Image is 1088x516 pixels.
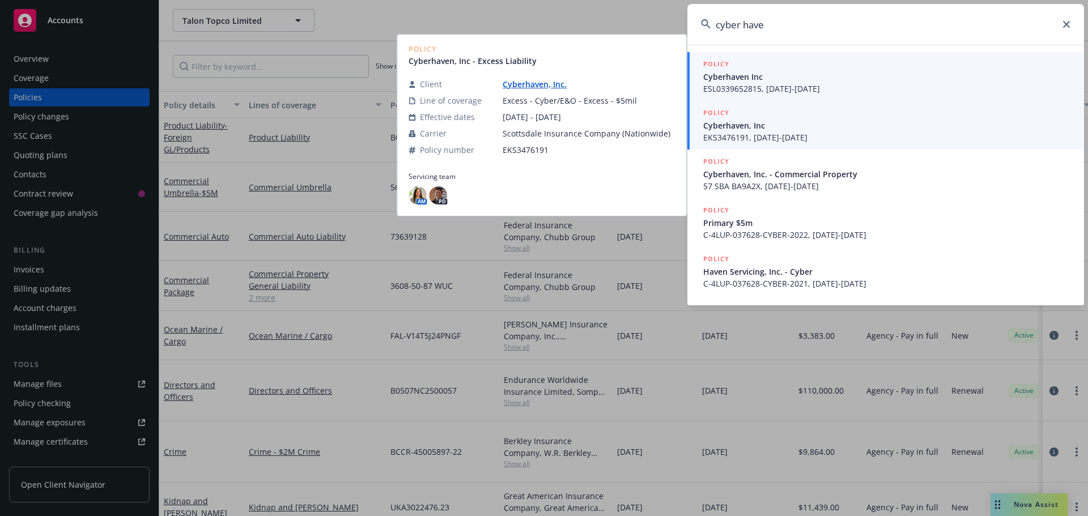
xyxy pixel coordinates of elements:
span: ESL0339652815, [DATE]-[DATE] [703,83,1070,95]
a: POLICYCyberhaven, Inc. - Commercial Property57 SBA BA9A2X, [DATE]-[DATE] [687,150,1084,198]
span: 57 SBA BA9A2X, [DATE]-[DATE] [703,180,1070,192]
span: C-4LUP-037628-CYBER-2021, [DATE]-[DATE] [703,278,1070,289]
a: POLICYHaven Servicing, Inc. - CyberC-4LUP-037628-CYBER-2021, [DATE]-[DATE] [687,247,1084,296]
h5: POLICY [703,253,729,265]
input: Search... [687,4,1084,45]
span: C-4LUP-037628-CYBER-2022, [DATE]-[DATE] [703,229,1070,241]
a: POLICYPrimary $5mC-4LUP-037628-CYBER-2022, [DATE]-[DATE] [687,198,1084,247]
span: Cyberhaven, Inc. - Commercial Property [703,168,1070,180]
a: POLICYCyberhaven, IncEKS3476191, [DATE]-[DATE] [687,101,1084,150]
a: POLICYCyberhaven IncESL0339652815, [DATE]-[DATE] [687,52,1084,101]
span: EKS3476191, [DATE]-[DATE] [703,131,1070,143]
span: Primary $5m [703,217,1070,229]
span: Cyberhaven Inc [703,71,1070,83]
span: Cyberhaven, Inc [703,120,1070,131]
h5: POLICY [703,156,729,167]
h5: POLICY [703,204,729,216]
h5: POLICY [703,107,729,118]
h5: POLICY [703,58,729,70]
span: Haven Servicing, Inc. - Cyber [703,266,1070,278]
